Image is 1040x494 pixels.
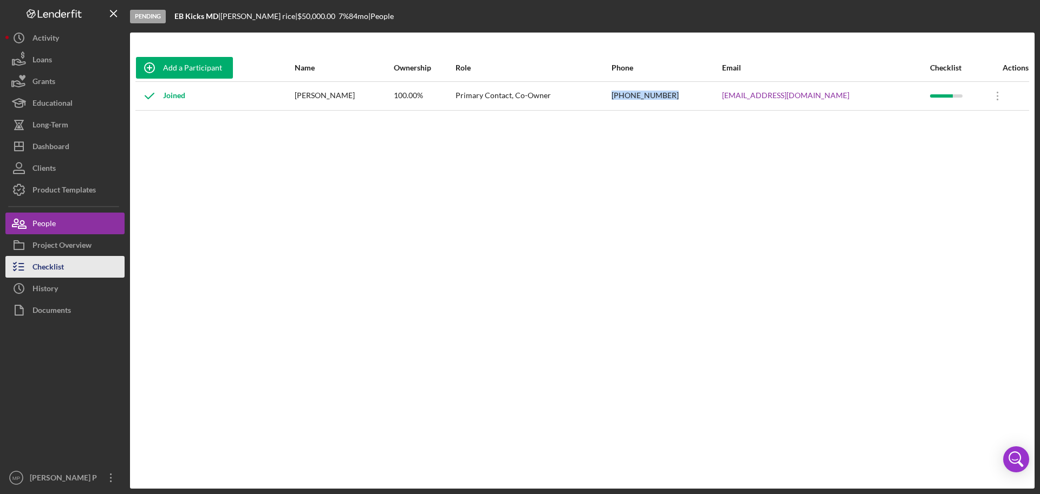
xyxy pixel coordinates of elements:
[32,157,56,182] div: Clients
[27,467,97,491] div: [PERSON_NAME] P
[32,256,64,280] div: Checklist
[136,57,233,79] button: Add a Participant
[5,278,125,299] button: History
[5,213,125,234] button: People
[930,63,983,72] div: Checklist
[174,11,218,21] b: EB Kicks MD
[32,49,52,73] div: Loans
[394,82,455,110] div: 100.00%
[297,12,339,21] div: $50,000.00
[295,82,393,110] div: [PERSON_NAME]
[32,92,73,117] div: Educational
[5,256,125,278] button: Checklist
[612,82,721,110] div: [PHONE_NUMBER]
[32,70,55,95] div: Grants
[5,114,125,136] button: Long-Term
[5,467,125,489] button: MP[PERSON_NAME] P
[295,63,393,72] div: Name
[1003,446,1029,472] div: Open Intercom Messenger
[12,475,20,481] text: MP
[339,12,349,21] div: 7 %
[5,27,125,49] button: Activity
[32,27,59,52] div: Activity
[5,49,125,70] button: Loans
[5,157,125,179] button: Clients
[220,12,297,21] div: [PERSON_NAME] rice |
[722,63,928,72] div: Email
[612,63,721,72] div: Phone
[368,12,394,21] div: | People
[32,136,69,160] div: Dashboard
[5,70,125,92] button: Grants
[5,179,125,201] button: Product Templates
[5,92,125,114] button: Educational
[5,234,125,256] button: Project Overview
[136,82,185,110] div: Joined
[32,213,56,237] div: People
[456,82,610,110] div: Primary Contact, Co-Owner
[394,63,455,72] div: Ownership
[5,136,125,157] button: Dashboard
[5,299,125,321] button: Documents
[163,57,222,79] div: Add a Participant
[32,114,68,138] div: Long-Term
[349,12,368,21] div: 84 mo
[174,12,220,21] div: |
[130,10,166,23] div: Pending
[984,63,1029,72] div: Actions
[32,299,71,324] div: Documents
[32,278,58,302] div: History
[32,179,96,203] div: Product Templates
[32,234,92,259] div: Project Overview
[722,91,849,100] a: [EMAIL_ADDRESS][DOMAIN_NAME]
[456,63,610,72] div: Role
